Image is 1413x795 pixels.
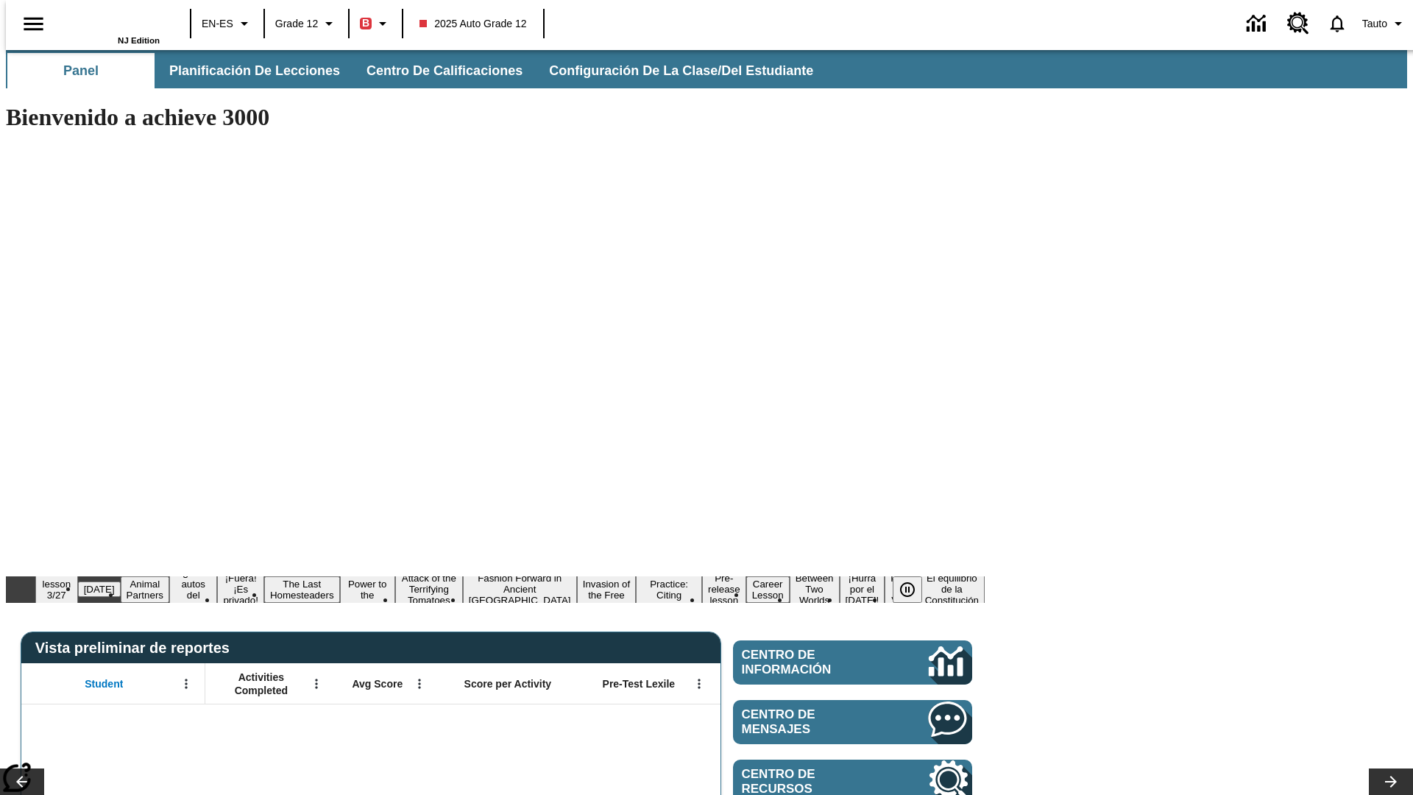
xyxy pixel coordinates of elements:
[463,570,577,608] button: Slide 9 Fashion Forward in Ancient Rome
[636,565,702,614] button: Slide 11 Mixed Practice: Citing Evidence
[213,671,310,697] span: Activities Completed
[840,570,885,608] button: Slide 15 ¡Hurra por el Día de la Constitución!
[577,565,637,614] button: Slide 10 The Invasion of the Free CD
[305,673,327,695] button: Abrir menú
[64,7,160,36] a: Portada
[1369,768,1413,795] button: Carrusel de lecciones, seguir
[7,53,155,88] button: Panel
[35,565,78,614] button: Slide 1 Test lesson 3/27 en
[6,50,1407,88] div: Subbarra de navegación
[893,576,922,603] button: Pausar
[537,53,825,88] button: Configuración de la clase/del estudiante
[919,570,985,608] button: Slide 17 El equilibrio de la Constitución
[603,677,676,690] span: Pre-Test Lexile
[35,640,237,657] span: Vista preliminar de reportes
[85,677,123,690] span: Student
[742,648,879,677] span: Centro de información
[63,63,99,79] span: Panel
[12,2,55,46] button: Abrir el menú lateral
[217,570,263,608] button: Slide 5 ¡Fuera! ¡Es privado!
[742,707,885,737] span: Centro de mensajes
[352,677,403,690] span: Avg Score
[885,570,918,608] button: Slide 16 Point of View
[790,570,840,608] button: Slide 14 Between Two Worlds
[733,700,972,744] a: Centro de mensajes
[1238,4,1278,44] a: Centro de información
[354,10,397,37] button: Boost El color de la clase es rojo. Cambiar el color de la clase.
[1356,10,1413,37] button: Perfil/Configuración
[408,673,431,695] button: Abrir menú
[264,576,340,603] button: Slide 6 The Last Homesteaders
[355,53,534,88] button: Centro de calificaciones
[362,14,369,32] span: B
[893,576,937,603] div: Pausar
[1318,4,1356,43] a: Notificaciones
[196,10,259,37] button: Language: EN-ES, Selecciona un idioma
[1278,4,1318,43] a: Centro de recursos, Se abrirá en una pestaña nueva.
[464,677,552,690] span: Score per Activity
[175,673,197,695] button: Abrir menú
[702,570,746,608] button: Slide 12 Pre-release lesson
[340,565,395,614] button: Slide 7 Solar Power to the People
[1362,16,1387,32] span: Tauto
[419,16,526,32] span: 2025 Auto Grade 12
[169,63,340,79] span: Planificación de lecciones
[366,63,523,79] span: Centro de calificaciones
[733,640,972,685] a: Centro de información
[746,576,790,603] button: Slide 13 Career Lesson
[269,10,344,37] button: Grado: Grade 12, Elige un grado
[202,16,233,32] span: EN-ES
[6,104,985,131] h1: Bienvenido a achieve 3000
[6,53,826,88] div: Subbarra de navegación
[169,565,217,614] button: Slide 4 ¿Los autos del futuro?
[395,570,463,608] button: Slide 8 Attack of the Terrifying Tomatoes
[549,63,813,79] span: Configuración de la clase/del estudiante
[688,673,710,695] button: Abrir menú
[118,36,160,45] span: NJ Edition
[78,582,121,597] button: Slide 2 Día del Trabajo
[121,576,169,603] button: Slide 3 Animal Partners
[275,16,318,32] span: Grade 12
[157,53,352,88] button: Planificación de lecciones
[64,5,160,45] div: Portada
